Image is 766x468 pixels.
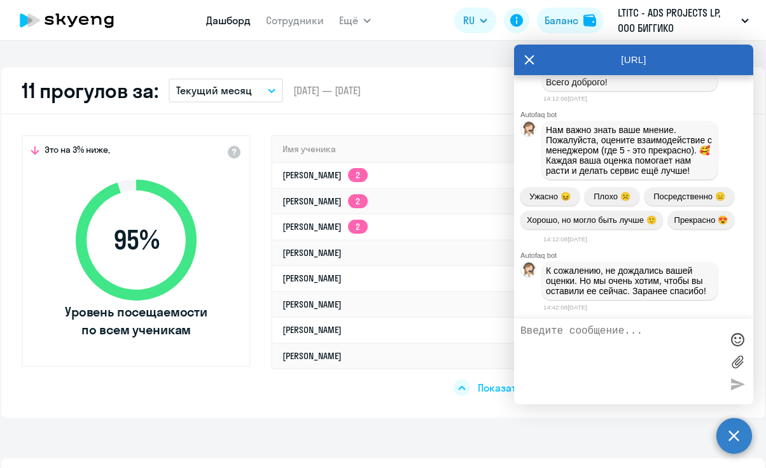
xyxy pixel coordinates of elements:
a: [PERSON_NAME] [282,350,342,362]
div: Autofaq bot [520,252,753,259]
button: Ещё [339,8,371,33]
a: Сотрудники [266,14,324,27]
a: [PERSON_NAME]2 [282,221,368,232]
span: Ещё [339,13,358,28]
a: Дашборд [206,14,251,27]
th: Имя ученика [272,136,532,162]
time: 14:12:06[DATE] [543,95,587,102]
button: Балансbalance [537,8,604,33]
a: [PERSON_NAME] [282,324,342,336]
div: Autofaq bot [520,111,753,118]
span: Нам важно знать ваше мнение. Пожалуйста, оцените взаимодействие с менеджером (где 5 - это прекрас... [546,125,714,176]
a: [PERSON_NAME] [282,273,342,284]
span: Ужасно 😖 [529,192,570,201]
span: Уровень посещаемости по всем ученикам [63,303,209,339]
h2: 11 прогулов за: [22,78,158,103]
span: Прекрасно 😍 [674,215,728,225]
button: LTITC - ADS PROJECTS LP, ООО БИГГИКО [611,5,755,36]
div: Баланс [545,13,578,28]
time: 14:12:08[DATE] [543,236,587,243]
img: balance [583,14,596,27]
button: Ужасно 😖 [520,187,580,206]
span: Это на 3% ниже, [45,144,110,159]
app-skyeng-badge: 2 [348,220,368,234]
button: Прекрасно 😍 [668,211,734,229]
a: [PERSON_NAME]2 [282,195,368,207]
span: К сожалению, не дождались вашей оценки. Но мы очень хотим, чтобы вы оставили ее сейчас. Заранее с... [546,266,706,296]
img: bot avatar [521,262,537,281]
span: RU [463,13,475,28]
button: Плохо ☹️ [585,187,639,206]
span: Посредственно 😑 [653,192,725,201]
img: bot avatar [521,122,537,140]
label: Лимит 10 файлов [728,352,747,371]
app-skyeng-badge: 2 [348,194,368,208]
button: RU [454,8,496,33]
span: Плохо ☹️ [594,192,630,201]
button: Текущий месяц [169,78,283,103]
span: Показать меньше [478,381,562,395]
a: [PERSON_NAME] [282,247,342,259]
span: [DATE] — [DATE] [293,83,361,97]
button: Посредственно 😑 [644,187,734,206]
p: LTITC - ADS PROJECTS LP, ООО БИГГИКО [618,5,736,36]
time: 14:42:08[DATE] [543,304,587,311]
p: Текущий месяц [176,83,252,98]
span: 95 % [63,225,209,255]
a: [PERSON_NAME] [282,299,342,310]
span: Хорошо, но могло быть лучше 🙂 [527,215,657,225]
app-skyeng-badge: 2 [348,168,368,182]
button: Хорошо, но могло быть лучше 🙂 [520,211,663,229]
a: [PERSON_NAME]2 [282,169,368,181]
